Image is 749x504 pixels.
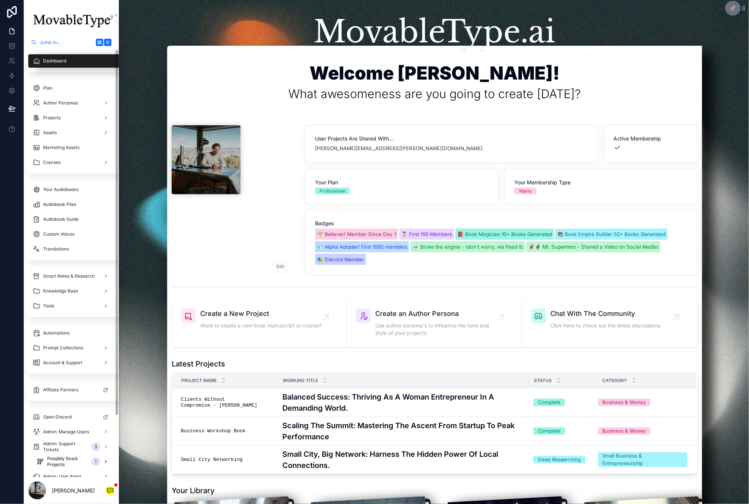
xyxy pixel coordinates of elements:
[551,308,662,319] span: Chat With The Community
[28,183,114,196] a: Your Audiobooks
[43,414,72,420] span: Open Discord
[43,330,69,336] span: Automations
[172,359,225,368] h1: Latest Projects
[52,487,95,494] p: [PERSON_NAME]
[28,81,114,95] a: Plan
[28,440,114,453] a: Admin: Support Tickets3
[598,399,688,406] a: Business & Money
[28,269,114,283] a: Smart Notes & Research
[43,216,79,222] span: Audiobook Guide
[557,230,666,238] div: 📚 Book Empire Builder 50+ Books Generated
[28,126,114,139] a: Assets
[522,300,697,347] a: Chat With The CommunityClick here to check out the latest discussions.
[457,230,552,238] div: 📕 Book Magician 10+ Books Generated
[28,299,114,313] a: Tools
[43,474,81,479] span: Admin: User Items
[347,300,522,347] a: Create an Author PersonaUse author persona's to influence the tone and style of your projects.
[28,141,114,154] a: Marketing Assets
[43,360,82,366] span: Account & Support
[47,456,88,468] span: Possibly Stuck Projects
[43,159,61,165] span: Courses
[28,198,114,211] a: Audiobook Files
[43,345,83,351] span: Prompt Collections
[43,441,88,453] span: Admin: Support Tickets
[43,187,78,193] span: Your Audiobooks
[43,429,89,435] span: Admin: Manage Users
[172,125,241,194] img: userprofpic
[614,135,688,142] span: Active Membership
[28,326,114,340] a: Automations
[603,452,683,467] div: Small Business & Entrepreneurship
[534,399,593,406] a: Complete
[534,378,552,384] span: Status
[28,341,114,355] a: Prompt Collections
[551,322,662,329] span: Click here to check out the latest discussions.
[200,322,321,329] span: Want to create a new book manuscript or course?
[538,399,561,406] div: Complete
[181,378,217,384] span: Project Name
[315,144,588,154] span: [PERSON_NAME][EMAIL_ADDRESS][PERSON_NAME][DOMAIN_NAME]
[315,135,588,142] span: User Projects Are Shared With...
[375,322,501,337] span: Use author persona's to influence the tone and style of your projects.
[603,399,646,406] div: Business & Money
[28,213,114,226] a: Audiobook Guide
[43,130,57,136] span: Assets
[320,188,346,194] div: Professional
[28,156,114,169] a: Courses
[28,9,114,32] img: App logo
[401,230,452,238] div: 🥇 First 100 Members
[288,62,581,84] h1: Welcome [PERSON_NAME]!
[28,470,114,483] a: Admin: User Items
[603,378,628,384] span: Category
[514,179,688,186] span: Your Membership Type
[282,391,525,414] a: Balanced Success: Thriving as a Woman Entrepreneur in a Demanding World.
[288,85,581,103] h3: What awesomeness are you going to create [DATE]?
[282,449,525,471] a: Small City, Big Network: Harness the Hidden Power of Local Connections.
[43,145,80,151] span: Marketing Assets
[598,452,688,467] a: Small Business & Entrepreneurship
[43,231,74,237] span: Custom Voices
[32,455,114,468] a: Possibly Stuck Projects1
[43,58,66,64] span: Dashboard
[43,246,69,252] span: Translations
[28,227,114,241] a: Custom Voices
[91,442,100,451] div: 3
[28,425,114,439] a: Admin: Manage Users
[538,456,581,463] div: Deep Researching
[375,308,501,319] span: Create an Author Persona
[534,456,593,463] a: Deep Researching
[603,427,646,435] div: Business & Money
[181,397,273,408] a: Clients Without Compromise - [PERSON_NAME]
[598,427,688,435] a: Business & Money
[43,85,52,91] span: Plan
[43,100,78,106] span: Author Personas
[282,420,525,442] a: Scaling the Summit: Mastering the Ascent from Startup to Peak Performance
[273,260,288,273] button: Edit
[43,273,95,279] span: Smart Notes & Research
[528,243,659,251] div: 🦸‍♂️🦸‍♀️ Mt. Superhero - Shared a Video on Social Media!
[28,111,114,125] a: Projects
[28,36,114,49] button: Jump to...K
[43,115,61,121] span: Projects
[28,356,114,369] a: Account & Support
[28,242,114,256] a: Translations
[172,486,215,495] h1: Your Library
[181,428,273,434] a: Business Workshop Book
[24,49,119,477] div: scrollable content
[91,457,100,466] div: 1
[276,263,284,270] span: Edit
[181,457,273,463] a: Small City Networking
[534,427,593,435] a: Complete
[43,201,76,207] span: Audiobook Files
[28,410,114,424] a: Open Discord
[28,383,114,397] a: Affiliate Partners
[315,220,688,227] span: Badges
[317,256,364,263] div: 🎭 Discord Member
[43,303,54,309] span: Tools
[317,230,396,238] div: 🌱 Believer! Member Since Day 1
